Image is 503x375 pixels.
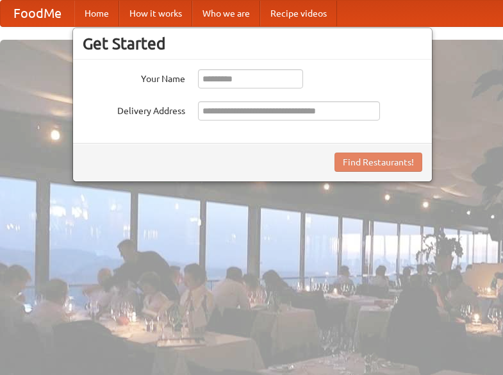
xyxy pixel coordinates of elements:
[260,1,337,26] a: Recipe videos
[1,1,74,26] a: FoodMe
[192,1,260,26] a: Who we are
[74,1,119,26] a: Home
[83,101,185,117] label: Delivery Address
[83,69,185,85] label: Your Name
[119,1,192,26] a: How it works
[334,153,422,172] button: Find Restaurants!
[83,34,422,53] h3: Get Started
